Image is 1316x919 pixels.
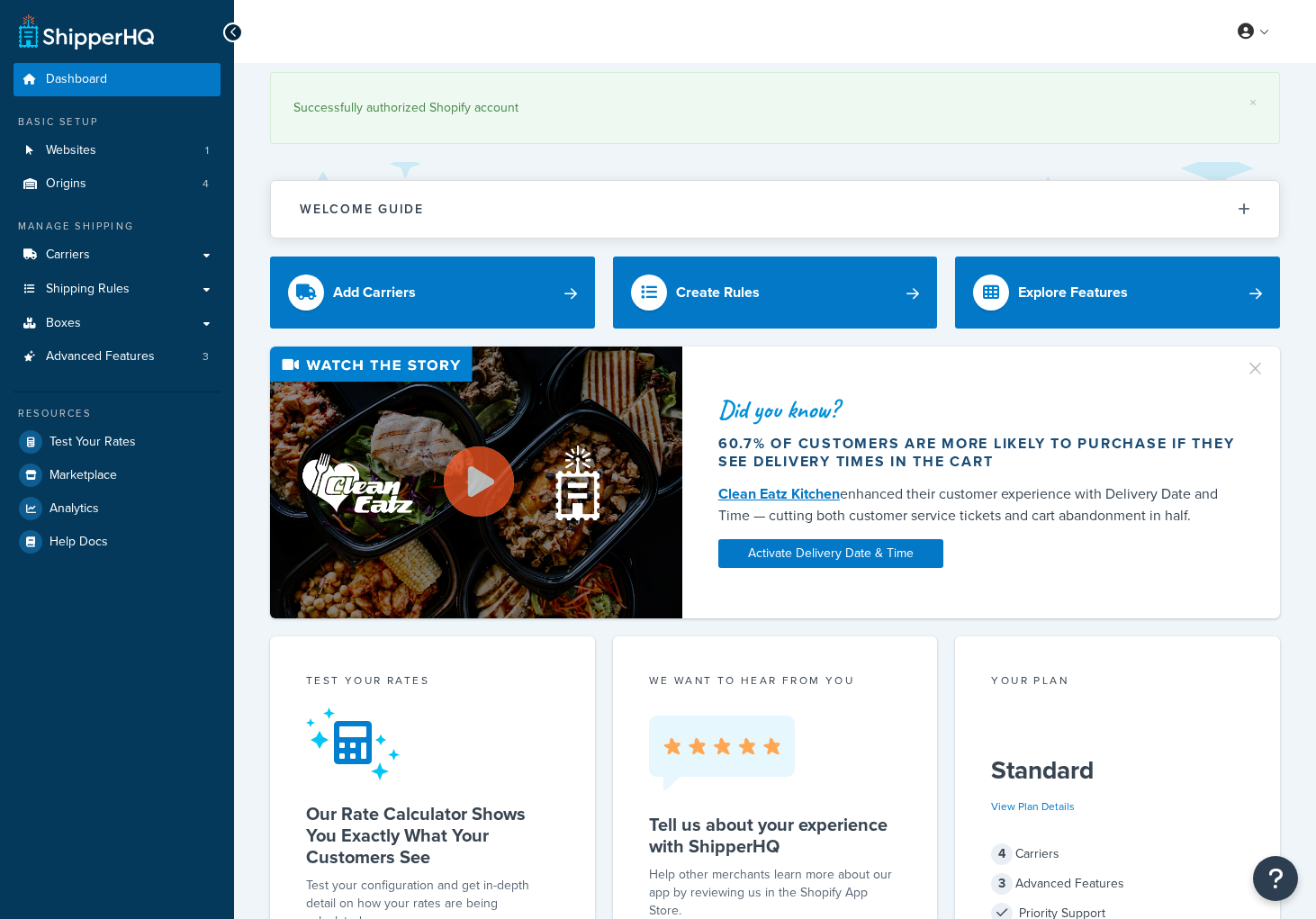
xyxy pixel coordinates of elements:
[46,316,81,331] span: Boxes
[46,349,155,365] span: Advanced Features
[955,257,1280,329] a: Explore Features
[14,167,221,201] a: Origins4
[718,483,840,504] a: Clean Eatz Kitchen
[14,340,221,374] li: Advanced Features
[271,181,1279,238] button: Welcome Guide
[14,307,221,340] a: Boxes
[270,257,595,329] a: Add Carriers
[46,176,86,192] span: Origins
[306,672,559,693] div: Test your rates
[50,435,136,450] span: Test Your Rates
[14,167,221,201] li: Origins
[718,539,943,568] a: Activate Delivery Date & Time
[203,349,209,365] span: 3
[333,280,416,305] div: Add Carriers
[14,273,221,306] a: Shipping Rules
[14,134,221,167] li: Websites
[991,871,1244,896] div: Advanced Features
[991,798,1075,815] a: View Plan Details
[46,282,130,297] span: Shipping Rules
[613,257,938,329] a: Create Rules
[676,280,760,305] div: Create Rules
[50,535,108,550] span: Help Docs
[14,134,221,167] a: Websites1
[649,672,902,689] p: we want to hear from you
[14,219,221,234] div: Manage Shipping
[205,143,209,158] span: 1
[1249,95,1257,110] a: ×
[718,397,1237,422] div: Did you know?
[50,468,117,483] span: Marketplace
[270,347,682,618] img: Video thumbnail
[991,873,1013,895] span: 3
[50,501,99,517] span: Analytics
[46,143,96,158] span: Websites
[991,843,1013,865] span: 4
[14,406,221,421] div: Resources
[1253,856,1298,901] button: Open Resource Center
[14,239,221,272] a: Carriers
[46,248,90,263] span: Carriers
[293,95,1257,121] div: Successfully authorized Shopify account
[14,426,221,458] a: Test Your Rates
[649,814,902,857] h5: Tell us about your experience with ShipperHQ
[46,72,107,87] span: Dashboard
[718,483,1237,527] div: enhanced their customer experience with Delivery Date and Time — cutting both customer service ti...
[14,459,221,491] a: Marketplace
[991,842,1244,867] div: Carriers
[203,176,209,192] span: 4
[14,114,221,130] div: Basic Setup
[991,672,1244,693] div: Your Plan
[14,63,221,96] a: Dashboard
[991,756,1244,785] h5: Standard
[14,340,221,374] a: Advanced Features3
[718,435,1237,471] div: 60.7% of customers are more likely to purchase if they see delivery times in the cart
[1018,280,1128,305] div: Explore Features
[14,526,221,558] a: Help Docs
[306,803,559,868] h5: Our Rate Calculator Shows You Exactly What Your Customers See
[300,203,424,216] h2: Welcome Guide
[14,492,221,525] a: Analytics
